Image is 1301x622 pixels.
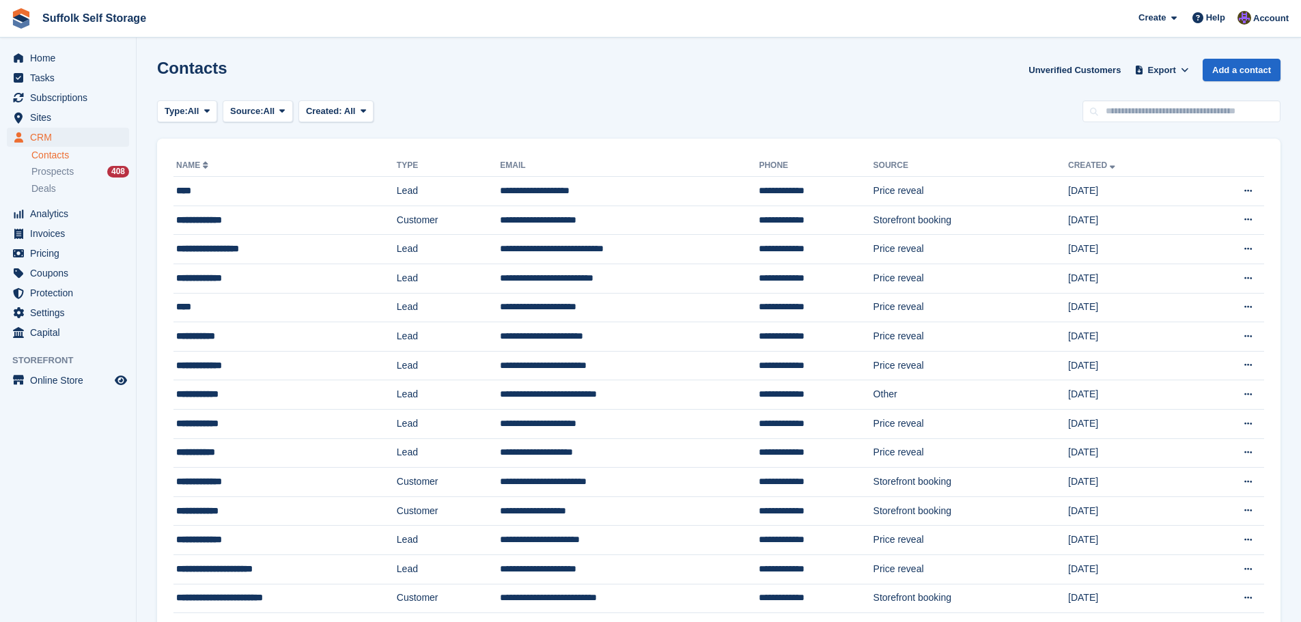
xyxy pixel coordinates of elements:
[397,351,500,380] td: Lead
[31,149,129,162] a: Contacts
[31,182,56,195] span: Deals
[157,59,227,77] h1: Contacts
[30,68,112,87] span: Tasks
[397,322,500,352] td: Lead
[397,155,500,177] th: Type
[873,526,1068,555] td: Price reveal
[397,526,500,555] td: Lead
[873,584,1068,613] td: Storefront booking
[873,468,1068,497] td: Storefront booking
[1068,293,1192,322] td: [DATE]
[873,264,1068,293] td: Price reveal
[31,165,129,179] a: Prospects 408
[873,380,1068,410] td: Other
[1068,177,1192,206] td: [DATE]
[12,354,136,367] span: Storefront
[31,182,129,196] a: Deals
[30,244,112,263] span: Pricing
[397,584,500,613] td: Customer
[397,409,500,438] td: Lead
[397,496,500,526] td: Customer
[37,7,152,29] a: Suffolk Self Storage
[1068,235,1192,264] td: [DATE]
[1068,409,1192,438] td: [DATE]
[397,177,500,206] td: Lead
[30,371,112,390] span: Online Store
[7,204,129,223] a: menu
[397,206,500,235] td: Customer
[873,206,1068,235] td: Storefront booking
[1138,11,1166,25] span: Create
[7,244,129,263] a: menu
[7,323,129,342] a: menu
[1023,59,1126,81] a: Unverified Customers
[11,8,31,29] img: stora-icon-8386f47178a22dfd0bd8f6a31ec36ba5ce8667c1dd55bd0f319d3a0aa187defe.svg
[306,106,342,116] span: Created:
[873,554,1068,584] td: Price reveal
[344,106,356,116] span: All
[1068,380,1192,410] td: [DATE]
[1148,63,1176,77] span: Export
[1203,59,1281,81] a: Add a contact
[157,100,217,123] button: Type: All
[30,204,112,223] span: Analytics
[30,264,112,283] span: Coupons
[30,224,112,243] span: Invoices
[873,438,1068,468] td: Price reveal
[1068,438,1192,468] td: [DATE]
[7,224,129,243] a: menu
[30,303,112,322] span: Settings
[397,380,500,410] td: Lead
[30,283,112,302] span: Protection
[397,235,500,264] td: Lead
[873,293,1068,322] td: Price reveal
[1068,264,1192,293] td: [DATE]
[188,104,199,118] span: All
[1132,59,1192,81] button: Export
[873,177,1068,206] td: Price reveal
[7,283,129,302] a: menu
[873,496,1068,526] td: Storefront booking
[1068,468,1192,497] td: [DATE]
[1068,322,1192,352] td: [DATE]
[397,468,500,497] td: Customer
[1068,526,1192,555] td: [DATE]
[873,235,1068,264] td: Price reveal
[1253,12,1289,25] span: Account
[873,409,1068,438] td: Price reveal
[7,264,129,283] a: menu
[7,371,129,390] a: menu
[1237,11,1251,25] img: Emma
[1068,160,1118,170] a: Created
[873,155,1068,177] th: Source
[107,166,129,178] div: 408
[1068,554,1192,584] td: [DATE]
[7,68,129,87] a: menu
[165,104,188,118] span: Type:
[1068,584,1192,613] td: [DATE]
[30,88,112,107] span: Subscriptions
[873,351,1068,380] td: Price reveal
[176,160,211,170] a: Name
[31,165,74,178] span: Prospects
[7,303,129,322] a: menu
[759,155,873,177] th: Phone
[7,128,129,147] a: menu
[1068,496,1192,526] td: [DATE]
[397,554,500,584] td: Lead
[264,104,275,118] span: All
[30,48,112,68] span: Home
[223,100,293,123] button: Source: All
[30,128,112,147] span: CRM
[30,323,112,342] span: Capital
[873,322,1068,352] td: Price reveal
[397,438,500,468] td: Lead
[397,293,500,322] td: Lead
[7,48,129,68] a: menu
[298,100,374,123] button: Created: All
[1206,11,1225,25] span: Help
[1068,351,1192,380] td: [DATE]
[7,108,129,127] a: menu
[500,155,759,177] th: Email
[113,372,129,388] a: Preview store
